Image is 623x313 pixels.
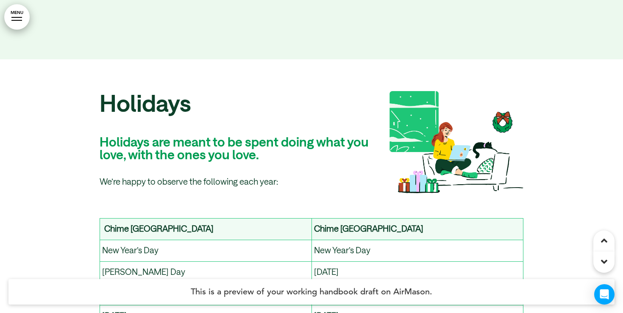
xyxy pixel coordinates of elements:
span: New Year’s Day [314,245,370,255]
span: We’re happy to observe the following each year: [100,176,278,186]
span: Chime [GEOGRAPHIC_DATA] [104,223,214,233]
img: 1730271738613-Holidays.png [389,91,523,193]
span: [DATE] [314,266,339,277]
span: New Year’s Day [102,245,159,255]
strong: Holidays are meant to be spent doing what you love, with the ones you love. [100,134,369,162]
div: Open Intercom Messenger [594,284,615,305]
a: MENU [4,4,30,30]
h1: Holidays [100,91,523,114]
h4: This is a preview of your working handbook draft on AirMason. [8,279,615,305]
span: [PERSON_NAME] Day [102,266,185,277]
strong: Chime [GEOGRAPHIC_DATA] [314,223,423,233]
